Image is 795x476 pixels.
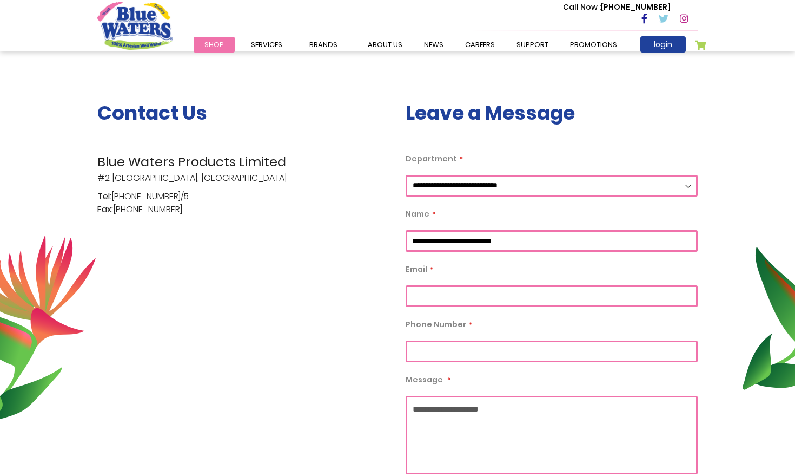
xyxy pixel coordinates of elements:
span: Message [406,374,443,385]
span: Blue Waters Products Limited [97,152,389,172]
a: careers [454,37,506,53]
span: Department [406,153,457,164]
span: Shop [204,40,224,50]
a: Promotions [559,37,628,53]
span: Name [406,208,429,219]
h3: Leave a Message [406,101,698,125]
span: Call Now : [563,2,601,12]
h3: Contact Us [97,101,389,125]
a: News [413,37,454,53]
a: about us [357,37,413,53]
a: login [640,36,686,53]
span: Email [406,264,427,275]
span: Tel: [97,190,111,203]
a: store logo [97,2,173,49]
a: support [506,37,559,53]
span: Services [251,40,282,50]
p: [PHONE_NUMBER] [563,2,671,13]
span: Phone Number [406,319,466,330]
span: Fax: [97,203,113,216]
p: #2 [GEOGRAPHIC_DATA], [GEOGRAPHIC_DATA] [97,152,389,185]
span: Brands [309,40,337,50]
p: [PHONE_NUMBER]/5 [PHONE_NUMBER] [97,190,389,216]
